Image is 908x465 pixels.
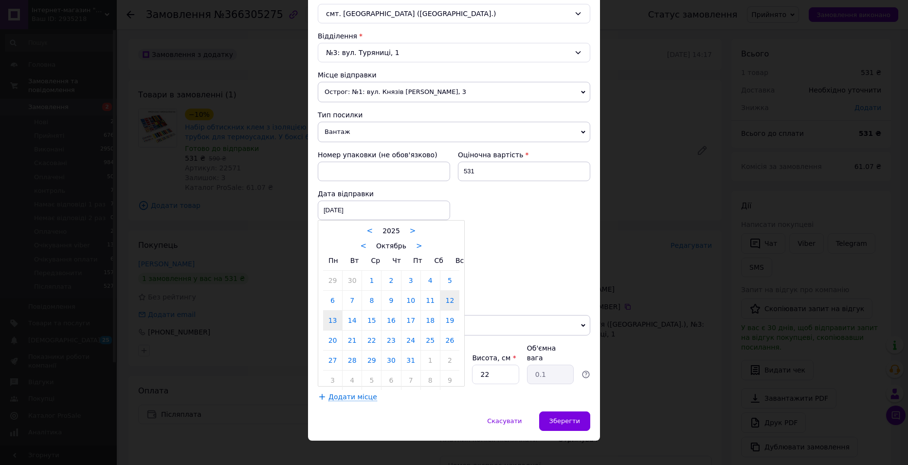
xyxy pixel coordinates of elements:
a: 30 [381,351,400,370]
span: Зберегти [549,417,580,425]
a: 12 [440,291,459,310]
a: 11 [421,291,440,310]
a: 25 [421,331,440,350]
a: 5 [440,271,459,290]
a: 13 [323,311,342,330]
a: 17 [401,311,420,330]
a: 21 [343,331,362,350]
a: > [416,242,422,250]
a: 31 [401,351,420,370]
a: 6 [323,291,342,310]
a: 8 [421,371,440,390]
a: 4 [421,271,440,290]
a: 27 [323,351,342,370]
a: 19 [440,311,459,330]
span: Чт [392,257,401,264]
a: 10 [401,291,420,310]
span: Сб [435,257,443,264]
a: 2 [381,271,400,290]
a: 26 [440,331,459,350]
a: 28 [343,351,362,370]
a: 29 [362,351,381,370]
span: Скасувати [487,417,522,425]
a: 8 [362,291,381,310]
a: 14 [343,311,362,330]
a: 5 [362,371,381,390]
a: 16 [381,311,400,330]
a: 3 [401,271,420,290]
a: 29 [323,271,342,290]
a: 4 [343,371,362,390]
a: 15 [362,311,381,330]
span: Вт [350,257,359,264]
span: Вс [455,257,464,264]
a: 1 [421,351,440,370]
a: 1 [362,271,381,290]
span: Октябрь [376,242,406,250]
a: 2 [440,351,459,370]
a: 22 [362,331,381,350]
a: < [367,226,373,235]
span: Пн [328,257,338,264]
a: 6 [381,371,400,390]
a: < [361,242,367,250]
a: 24 [401,331,420,350]
a: 7 [401,371,420,390]
a: > [410,226,416,235]
a: 9 [381,291,400,310]
a: 20 [323,331,342,350]
span: 2025 [382,227,400,235]
a: 18 [421,311,440,330]
a: 7 [343,291,362,310]
span: Ср [371,257,380,264]
a: 3 [323,371,342,390]
a: 9 [440,371,459,390]
a: 23 [381,331,400,350]
span: Додати місце [328,393,377,401]
a: 30 [343,271,362,290]
span: Пт [413,257,422,264]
